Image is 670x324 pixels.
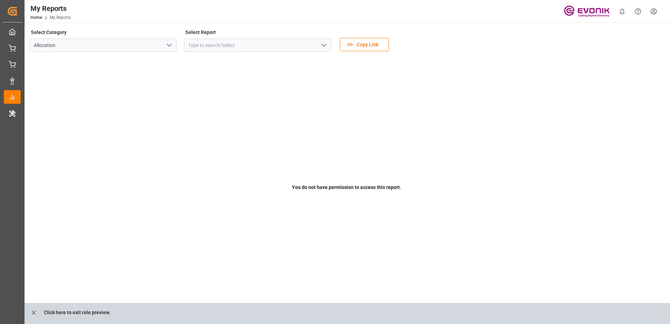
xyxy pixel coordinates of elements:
[340,38,389,51] button: Copy Link
[30,15,42,20] a: Home
[614,4,630,19] button: show 0 new notifications
[29,27,68,37] label: Select Category
[292,184,401,191] p: You do not have permission to access this report.
[564,5,609,18] img: Evonik-brand-mark-Deep-Purple-RGB.jpeg_1700498283.jpeg
[318,40,329,51] button: open menu
[184,39,331,52] input: Type to search/select
[30,3,71,14] div: My Reports
[164,40,174,51] button: open menu
[630,4,646,19] button: Help Center
[29,39,177,52] input: Type to search/select
[353,41,382,48] span: Copy Link
[27,306,41,319] button: close role preview
[184,27,217,37] label: Select Report
[44,306,110,319] p: Click here to exit role preview.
